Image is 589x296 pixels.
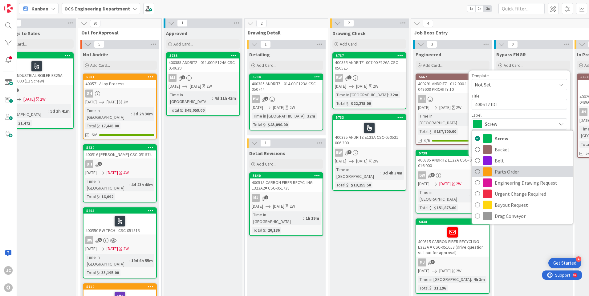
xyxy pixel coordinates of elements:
[347,150,351,154] span: 2
[432,204,433,211] span: :
[332,52,406,109] a: 5737400385 ANDRITZ -007.00 E126A CSC-050525BW[DATE][DATE]2WTime in [GEOGRAPHIC_DATA]:32mTotal $:$...
[433,285,448,291] div: 31,196
[91,132,97,138] span: 6/6
[123,170,129,176] div: 4W
[439,181,451,187] span: [DATE]
[576,256,581,262] div: 4
[472,133,573,144] a: Screw
[250,173,323,192] div: 5840400515 CARBON FIBER RECYCLING E323A2= CSC-051738
[333,58,406,72] div: 400385 ANDRITZ -007.00 E126A CSC-050525
[85,107,131,121] div: Time in [GEOGRAPHIC_DATA]
[424,137,430,144] span: 6/6
[248,30,320,36] span: Drawing Detail
[83,90,156,98] div: DH
[416,150,489,214] a: 5738400385 ANDRITZ E127A CSC- 050693 016.000BW[DATE][DATE]2WTime in [GEOGRAPHIC_DATA]:4h 10mTotal...
[250,95,323,103] div: BW
[416,80,489,93] div: 400291 ANDRITZ - 012.000.1 - CBU-048609 PRIORITY 10
[340,41,359,47] span: Add Card...
[252,203,263,210] span: [DATE]
[336,115,406,120] div: 5733
[333,115,406,147] div: 5733400385 ANDRITZ E122A CSC-050521 006.300
[31,2,34,7] div: 9+
[495,189,570,198] span: Urgent Change Required
[130,181,154,188] div: 4d 23h 48m
[83,144,157,202] a: 5839400516 [PERSON_NAME] CSC-051974DH[DATE][DATE]4WTime in [GEOGRAPHIC_DATA]:4d 23h 48mTotal $:16...
[85,160,93,168] div: DH
[495,178,570,187] span: Engineering Drawing Request
[433,128,458,135] div: $137,700.00
[335,91,388,98] div: Time in [GEOGRAPHIC_DATA]
[167,53,239,58] div: 5735
[83,51,108,58] span: Not Andritz
[472,177,573,188] a: Engineering Drawing Request
[265,227,266,234] span: :
[416,219,489,257] div: 5838400515 CARBON FIBER RECYCLING E323A = CSC-051653 (drive question still out for approval)
[252,227,265,234] div: Total $
[471,276,472,283] span: :
[416,74,489,145] a: 5667400291 ANDRITZ - 012.000.1 - CBU-048609 PRIORITY 10MJ[DATE][DATE]2WTime in [GEOGRAPHIC_DATA]:...
[206,83,212,90] div: 2W
[472,166,573,177] a: Parts Order
[343,19,354,27] span: 2
[472,144,573,155] a: Bucket
[257,62,276,68] span: Add Card...
[3,54,73,58] div: 5875
[250,173,323,178] div: 5840
[433,204,458,211] div: $151,875.00
[418,258,426,266] div: MJ
[130,257,154,264] div: 19d 6h 55m
[472,199,573,210] a: Buyout Request
[7,41,27,47] span: Add Card...
[335,182,348,188] div: Total $
[249,172,323,236] a: 5840400515 CARBON FIBER RECYCLING E323A2= CSC-051738MJ[DATE][DATE]2WTime in [GEOGRAPHIC_DATA]:1h ...
[333,53,406,72] div: 5737400385 ANDRITZ -007.00 E126A CSC-050525
[4,266,13,275] div: JC
[495,145,570,154] span: Bucket
[0,53,73,85] div: 5875400520 INDUSTRIAL BOILER E325A CSC-052009 (12 Screw)
[48,108,49,114] span: :
[257,161,276,167] span: Add Card...
[418,285,432,291] div: Total $
[49,108,71,114] div: 5d 1h 41m
[183,107,206,114] div: $49,059.00
[265,121,266,128] span: :
[472,210,573,222] a: Drag Conveyor
[166,52,240,116] a: 5735400385 ANDRITZ - 011.000 E124A CSC- 050639MJ[DATE][DATE]2WTime in [GEOGRAPHIC_DATA]:4d 11h 42...
[380,170,381,176] span: :
[456,268,461,274] div: 2W
[252,121,265,128] div: Total $
[2,104,48,118] div: Time in [GEOGRAPHIC_DATA]
[349,182,372,188] div: $19,255.50
[250,178,323,192] div: 400515 CARBON FIBER RECYCLING E323A2= CSC-051738
[472,113,481,117] span: Label
[100,122,120,129] div: 17,445.00
[456,181,461,187] div: 2W
[85,246,97,252] span: [DATE]
[418,181,429,187] span: [DATE]
[177,19,188,27] span: 1
[167,74,239,82] div: MJ
[86,209,156,213] div: 5865
[131,110,132,117] span: :
[495,167,570,176] span: Parts Order
[496,51,526,58] span: Bypass ENGR
[166,30,187,36] span: Approved
[132,110,154,117] div: 3d 2h 30m
[83,74,156,88] div: 5881400571 Alloy Process
[129,181,130,188] span: :
[416,156,489,170] div: 400385 ANDRITZ E127A CSC- 050693 016.000
[553,260,576,266] div: Get Started
[485,120,553,128] span: Screw
[181,75,185,79] span: 2
[107,170,118,176] span: [DATE]
[83,74,157,139] a: 5881400571 Alloy ProcessDH[DATE][DATE]2MTime in [GEOGRAPHIC_DATA]:3d 2h 30mTotal $:17,445.006/6
[252,211,303,225] div: Time in [GEOGRAPHIC_DATA]
[419,151,489,155] div: 5738
[85,193,99,200] div: Total $
[83,145,156,158] div: 5839400516 [PERSON_NAME] CSC-051974
[249,51,270,58] span: Detailing
[306,113,317,119] div: 32m
[335,158,346,164] span: [DATE]
[335,166,380,180] div: Time in [GEOGRAPHIC_DATA]
[0,58,73,85] div: 400520 INDUSTRIAL BOILER E325A CSC-052009 (12 Screw)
